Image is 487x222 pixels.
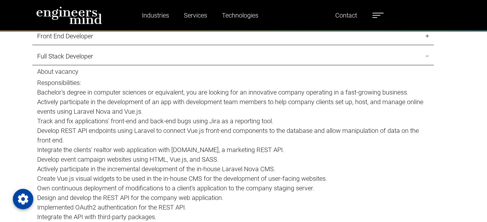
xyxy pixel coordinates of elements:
p: Develop REST API endpoints using Laravel to connect Vue.js front-end components to the database a... [37,126,429,145]
p: Bachelor's degree in computer sciences or equivalent, you are looking for an innovative company o... [37,88,429,97]
p: Develop event campaign websites using HTML, Vue.js, and SASS. [37,155,429,164]
a: Services [181,8,210,23]
p: Design and develop the REST API for the company web application. [37,193,429,203]
p: Integrate the API with third-party packages. [37,212,429,222]
p: Track and fix applications' front-end and back-end bugs using Jira as a reporting tool. [37,116,429,126]
p: Own continuous deployment of modifications to a client's application to the company staging server. [37,183,429,193]
h5: About vacancy [37,68,429,75]
img: logo [36,6,102,24]
a: Industries [139,8,172,23]
a: Front End Developer [32,27,434,45]
p: Actively participate in the development of an app with development team members to help company c... [37,97,429,116]
a: Contact [333,8,360,23]
p: Integrate the clients' realtor web application with [DOMAIN_NAME], a marketing REST API. [37,145,429,155]
p: Actively participate in the incremental development of the in-house Laravel Nova CMS. [37,164,429,174]
a: Full Stack Developer [32,48,434,65]
p: Implemented OAuth2 authentication for the REST API. [37,203,429,212]
a: Technologies [219,8,261,23]
p: Responsibilities: [37,78,429,88]
p: Create Vue.js visual widgets to be used in the in-house CMS for the development of user-facing we... [37,174,429,183]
